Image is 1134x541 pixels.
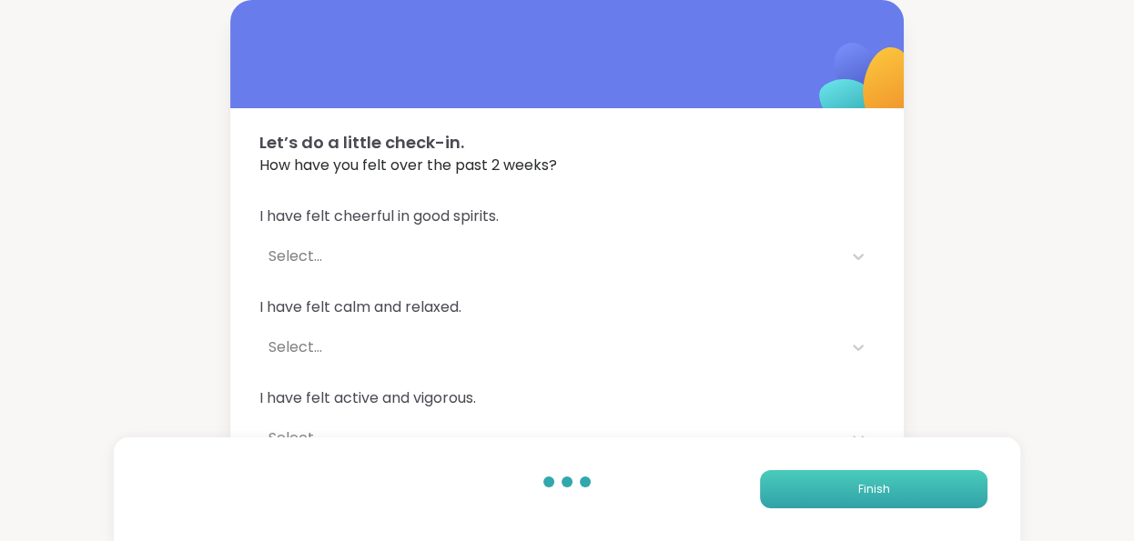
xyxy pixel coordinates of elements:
[268,336,833,358] div: Select...
[259,296,875,318] span: I have felt calm and relaxed.
[268,427,833,449] div: Select...
[858,481,890,497] span: Finish
[268,245,833,267] div: Select...
[259,130,875,155] span: Let’s do a little check-in.
[259,205,875,227] span: I have felt cheerful in good spirits.
[259,155,875,176] span: How have you felt over the past 2 weeks?
[760,470,987,508] button: Finish
[259,387,875,409] span: I have felt active and vigorous.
